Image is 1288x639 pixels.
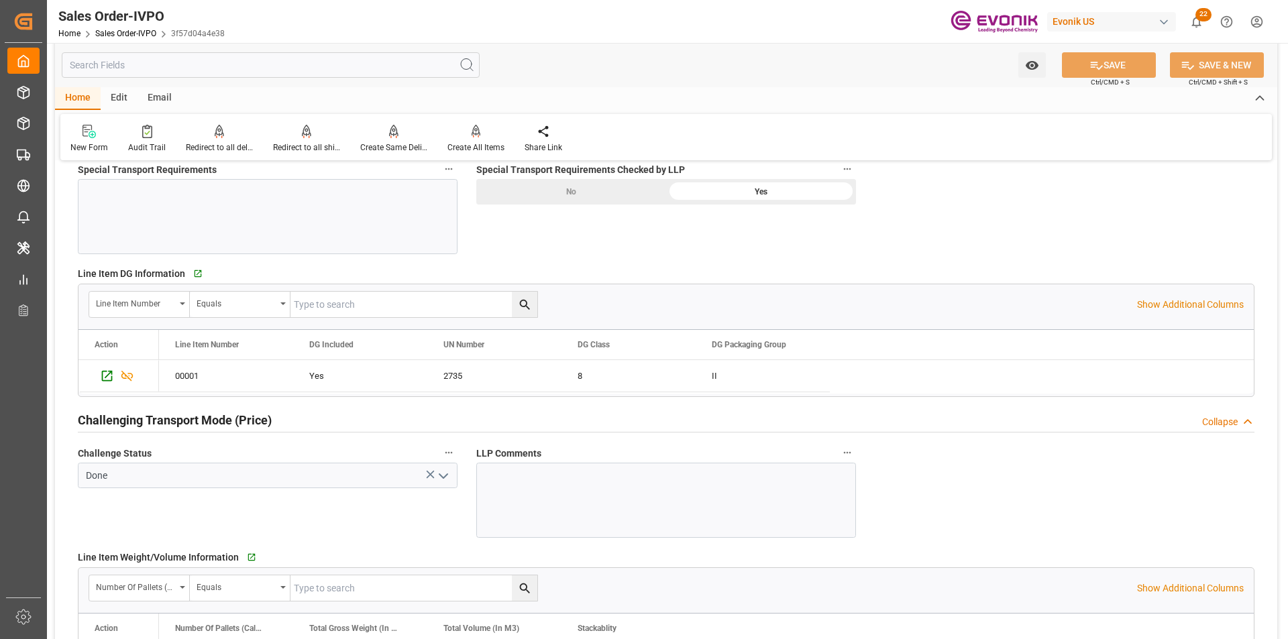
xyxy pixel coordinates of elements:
a: Sales Order-IVPO [95,29,156,38]
span: Ctrl/CMD + Shift + S [1189,77,1248,87]
span: Line Item DG Information [78,267,185,281]
h2: Challenging Transport Mode (Price) [78,411,272,429]
div: Redirect to all deliveries [186,141,253,154]
div: Equals [197,294,276,310]
div: Audit Trail [128,141,166,154]
button: LLP Comments [839,444,856,461]
div: Evonik US [1047,12,1176,32]
div: No [476,179,666,205]
p: Show Additional Columns [1137,581,1244,595]
a: Home [58,29,80,38]
span: DG Class [578,340,610,349]
button: open menu [1018,52,1046,78]
div: II [696,360,830,392]
div: Action [95,340,118,349]
input: Type to search [290,292,537,317]
button: SAVE [1062,52,1156,78]
span: Number Of Pallets (Calculated) [175,624,265,633]
button: search button [512,575,537,601]
span: Special Transport Requirements [78,163,217,177]
button: open menu [89,575,190,601]
span: Special Transport Requirements Checked by LLP [476,163,685,177]
span: DG Packaging Group [712,340,786,349]
span: Line Item Number [175,340,239,349]
img: Evonik-brand-mark-Deep-Purple-RGB.jpeg_1700498283.jpeg [951,10,1038,34]
span: Total Volume (In M3) [443,624,519,633]
div: Line Item Number [96,294,175,310]
div: Collapse [1202,415,1238,429]
div: Yes [309,361,411,392]
div: Share Link [525,141,562,154]
div: Press SPACE to select this row. [78,360,159,392]
div: Home [55,87,101,110]
button: Special Transport Requirements [440,160,458,178]
span: UN Number [443,340,484,349]
div: Sales Order-IVPO [58,6,225,26]
button: Special Transport Requirements Checked by LLP [839,160,856,178]
span: Ctrl/CMD + S [1091,77,1130,87]
button: Challenge Status [440,444,458,461]
div: Equals [197,578,276,593]
span: Challenge Status [78,447,152,461]
button: open menu [190,292,290,317]
div: Number Of Pallets (Calculated) [96,578,175,593]
div: 00001 [159,360,293,392]
button: open menu [89,292,190,317]
span: Line Item Weight/Volume Information [78,550,239,565]
span: 22 [1195,8,1212,21]
div: Action [95,624,118,633]
span: LLP Comments [476,447,541,461]
div: Email [138,87,182,110]
button: open menu [432,465,452,486]
span: DG Included [309,340,354,349]
div: 2735 [427,360,561,392]
div: Press SPACE to select this row. [159,360,830,392]
button: Evonik US [1047,9,1181,34]
p: Show Additional Columns [1137,298,1244,312]
div: Yes [666,179,856,205]
div: Create All Items [447,141,504,154]
button: search button [512,292,537,317]
span: Total Gross Weight (In KG) [309,624,399,633]
input: Type to search [290,575,537,601]
input: Search Fields [62,52,480,78]
div: Redirect to all shipments [273,141,340,154]
button: show 22 new notifications [1181,7,1212,37]
div: New Form [70,141,108,154]
button: SAVE & NEW [1170,52,1264,78]
span: Stackablity [578,624,616,633]
button: Help Center [1212,7,1242,37]
div: Create Same Delivery Date [360,141,427,154]
div: 8 [561,360,696,392]
div: Edit [101,87,138,110]
button: open menu [190,575,290,601]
